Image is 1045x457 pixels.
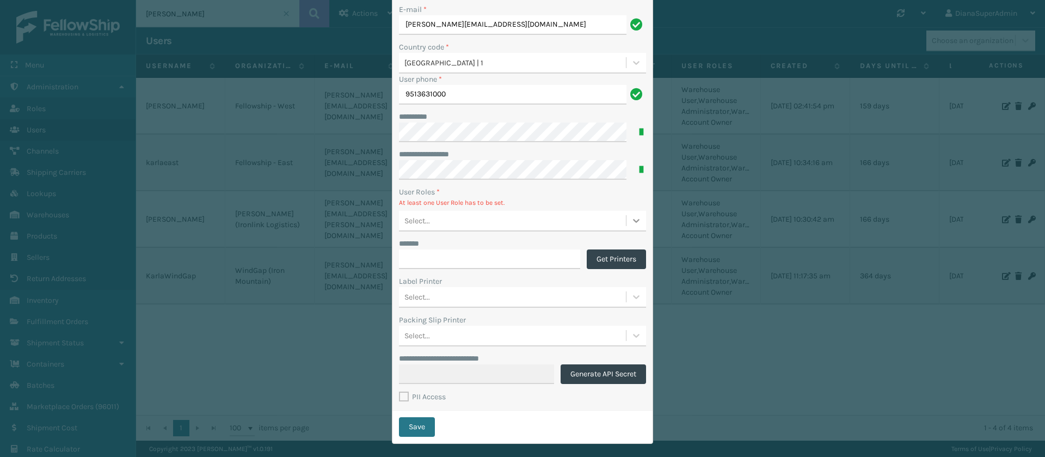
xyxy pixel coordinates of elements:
[399,186,440,198] label: User Roles
[399,4,427,15] label: E-mail
[399,392,446,401] label: PII Access
[399,314,466,326] label: Packing Slip Printer
[399,276,442,287] label: Label Printer
[399,198,646,208] p: At least one User Role has to be set.
[399,41,449,53] label: Country code
[587,249,646,269] button: Get Printers
[561,364,646,384] button: Generate API Secret
[404,57,627,69] div: [GEOGRAPHIC_DATA] | 1
[399,417,435,437] button: Save
[404,215,430,227] div: Select...
[399,74,442,85] label: User phone
[404,330,430,342] div: Select...
[404,291,430,303] div: Select...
